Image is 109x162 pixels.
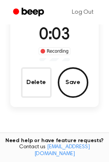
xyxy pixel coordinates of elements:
[39,47,70,55] div: Recording
[64,3,101,21] a: Log Out
[58,67,88,98] button: Save Audio Record
[5,144,104,157] span: Contact us
[21,67,52,98] button: Delete Audio Record
[8,5,51,20] a: Beep
[34,144,90,157] a: [EMAIL_ADDRESS][DOMAIN_NAME]
[39,27,70,43] span: 0:03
